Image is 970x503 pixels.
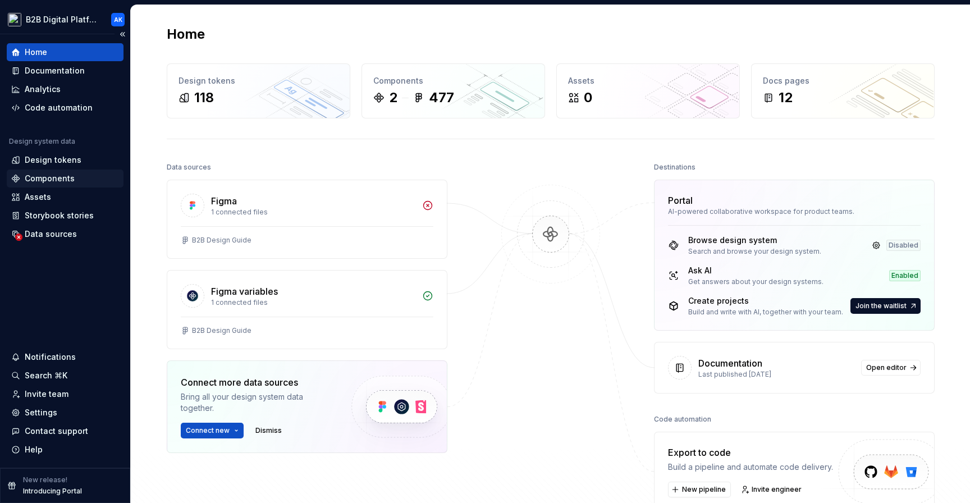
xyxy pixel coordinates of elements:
[850,298,921,314] button: Join the waitlist
[7,225,123,243] a: Data sources
[25,388,68,400] div: Invite team
[751,63,935,118] a: Docs pages12
[698,370,854,379] div: Last published [DATE]
[167,159,211,175] div: Data sources
[389,89,397,107] div: 2
[362,63,545,118] a: Components2477
[556,63,740,118] a: Assets0
[181,376,332,389] div: Connect more data sources
[668,194,693,207] div: Portal
[568,75,728,86] div: Assets
[779,89,793,107] div: 12
[7,99,123,117] a: Code automation
[7,43,123,61] a: Home
[23,487,82,496] p: Introducing Portal
[167,25,205,43] h2: Home
[861,360,921,376] a: Open editor
[179,75,338,86] div: Design tokens
[688,265,823,276] div: Ask AI
[9,137,75,146] div: Design system data
[7,207,123,225] a: Storybook stories
[25,210,94,221] div: Storybook stories
[763,75,923,86] div: Docs pages
[688,277,823,286] div: Get answers about your design systems.
[7,151,123,169] a: Design tokens
[889,270,921,281] div: Enabled
[25,351,76,363] div: Notifications
[181,423,244,438] button: Connect new
[255,426,282,435] span: Dismiss
[211,298,415,307] div: 1 connected files
[211,285,278,298] div: Figma variables
[25,407,57,418] div: Settings
[682,485,726,494] span: New pipeline
[668,446,833,459] div: Export to code
[192,236,251,245] div: B2B Design Guide
[654,411,711,427] div: Code automation
[25,228,77,240] div: Data sources
[866,363,907,372] span: Open editor
[7,188,123,206] a: Assets
[654,159,696,175] div: Destinations
[7,385,123,403] a: Invite team
[25,370,67,381] div: Search ⌘K
[7,404,123,422] a: Settings
[2,7,128,31] button: B2B Digital PlatformAK
[25,444,43,455] div: Help
[688,235,821,246] div: Browse design system
[7,422,123,440] button: Contact support
[192,326,251,335] div: B2B Design Guide
[688,308,843,317] div: Build and write with AI, together with your team.
[167,180,447,259] a: Figma1 connected filesB2B Design Guide
[167,63,350,118] a: Design tokens118
[167,270,447,349] a: Figma variables1 connected filesB2B Design Guide
[668,482,731,497] button: New pipeline
[752,485,802,494] span: Invite engineer
[7,348,123,366] button: Notifications
[114,15,122,24] div: AK
[886,240,921,251] div: Disabled
[7,170,123,188] a: Components
[25,65,85,76] div: Documentation
[25,102,93,113] div: Code automation
[373,75,533,86] div: Components
[429,89,454,107] div: 477
[25,191,51,203] div: Assets
[23,475,67,484] p: New release!
[668,207,921,216] div: AI-powered collaborative workspace for product teams.
[211,194,237,208] div: Figma
[7,80,123,98] a: Analytics
[584,89,592,107] div: 0
[688,247,821,256] div: Search and browse your design system.
[25,47,47,58] div: Home
[688,295,843,307] div: Create projects
[7,441,123,459] button: Help
[855,301,907,310] span: Join the waitlist
[250,423,287,438] button: Dismiss
[7,62,123,80] a: Documentation
[115,26,130,42] button: Collapse sidebar
[25,173,75,184] div: Components
[186,426,230,435] span: Connect new
[8,13,21,26] img: 65b32fb5-5655-43a8-a471-d2795750ffbf.png
[738,482,807,497] a: Invite engineer
[25,426,88,437] div: Contact support
[7,367,123,385] button: Search ⌘K
[194,89,214,107] div: 118
[25,84,61,95] div: Analytics
[211,208,415,217] div: 1 connected files
[668,461,833,473] div: Build a pipeline and automate code delivery.
[181,391,332,414] div: Bring all your design system data together.
[25,154,81,166] div: Design tokens
[698,356,762,370] div: Documentation
[26,14,98,25] div: B2B Digital Platform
